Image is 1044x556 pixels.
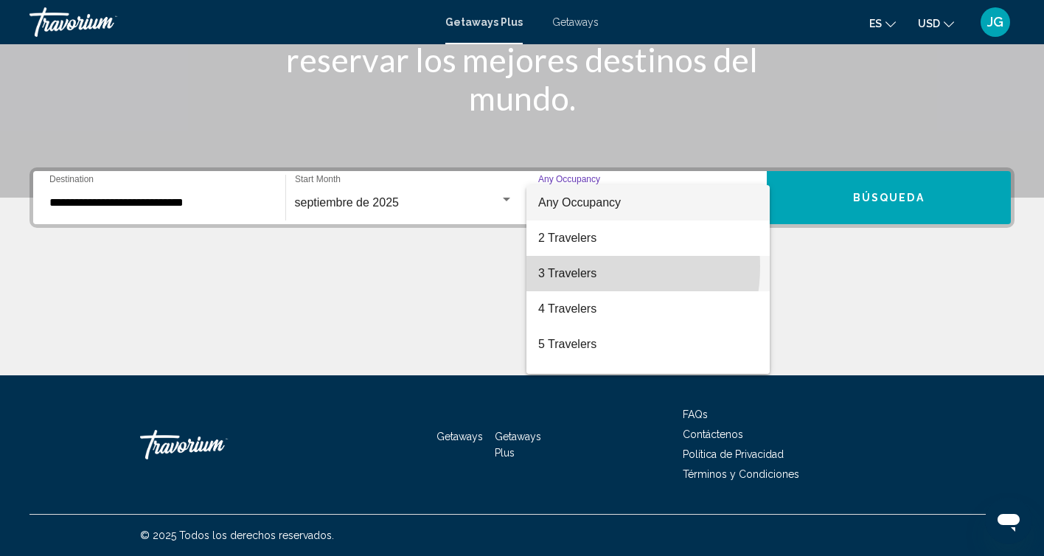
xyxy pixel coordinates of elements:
[538,256,758,291] span: 3 Travelers
[538,220,758,256] span: 2 Travelers
[985,497,1032,544] iframe: Botón para iniciar la ventana de mensajería
[538,327,758,362] span: 5 Travelers
[538,196,621,209] span: Any Occupancy
[538,291,758,327] span: 4 Travelers
[538,362,758,397] span: 6 Travelers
